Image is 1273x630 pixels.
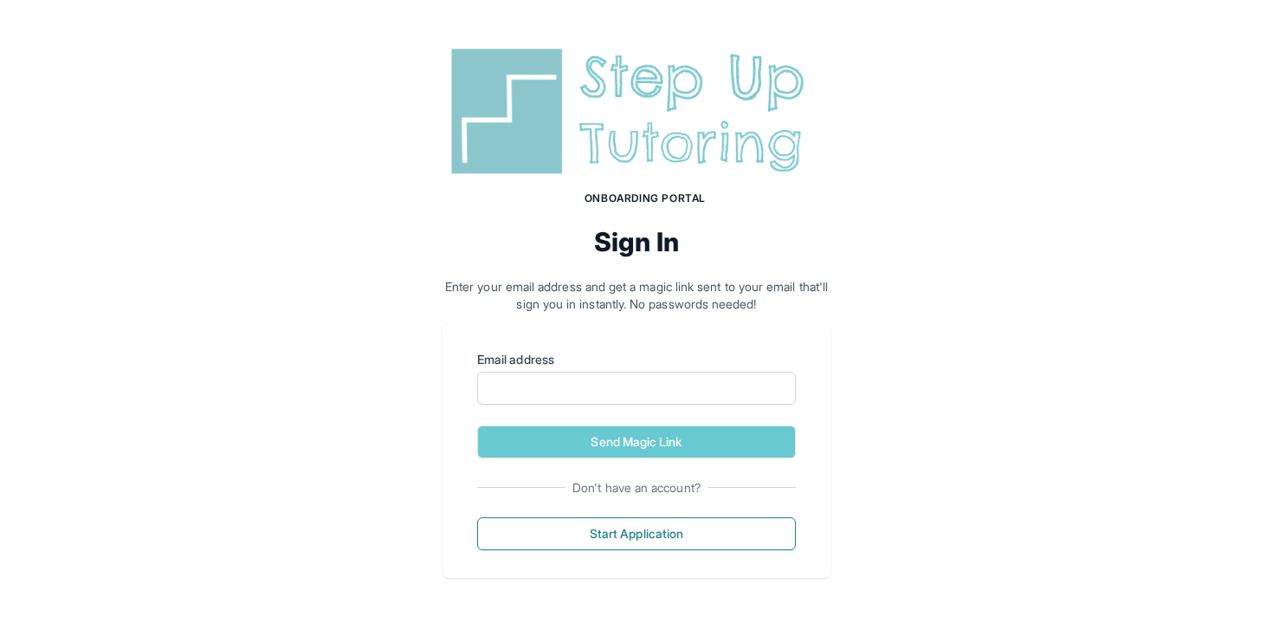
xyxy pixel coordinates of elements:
[443,278,830,313] p: Enter your email address and get a magic link sent to your email that'll sign you in instantly. N...
[477,351,796,368] label: Email address
[477,425,796,458] button: Send Magic Link
[565,479,708,497] span: Don't have an account?
[443,42,830,181] img: Step Up Tutoring horizontal logo
[460,192,830,205] h1: Onboarding Portal
[477,517,796,550] button: Start Application
[443,226,830,257] h2: Sign In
